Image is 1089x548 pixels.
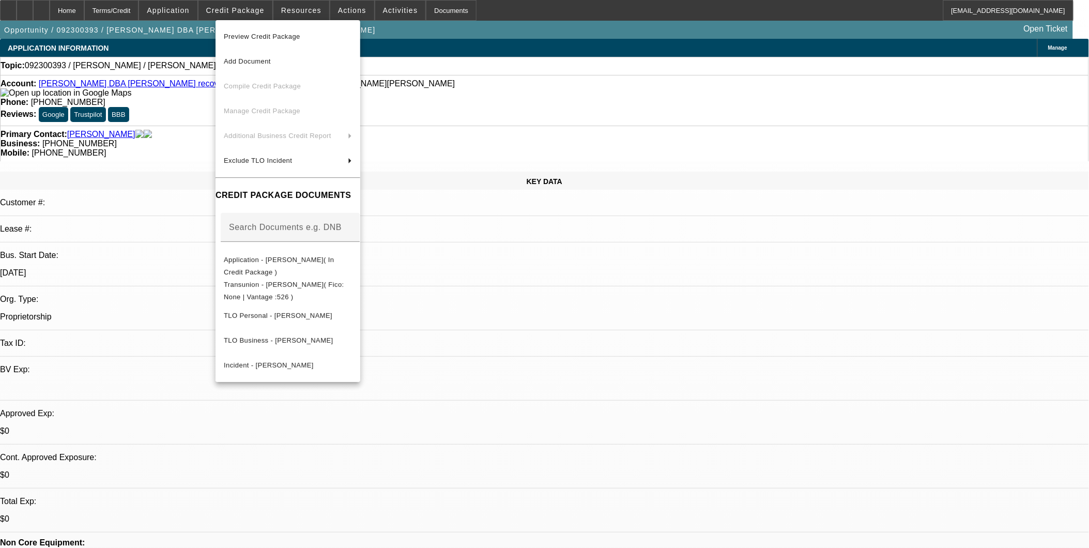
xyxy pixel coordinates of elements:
span: Incident - [PERSON_NAME] [224,361,314,369]
span: Transunion - [PERSON_NAME]( Fico: None | Vantage :526 ) [224,280,344,300]
button: TLO Business - Derek reinhard [216,328,360,353]
span: Application - [PERSON_NAME]( In Credit Package ) [224,255,334,276]
button: Application - Derek reinhard( In Credit Package ) [216,253,360,278]
button: Incident - Reinhard, Derek [216,353,360,377]
button: Transunion - Reinhard, Derek( Fico: None | Vantage :526 ) [216,278,360,303]
mat-label: Search Documents e.g. DNB [229,222,342,231]
span: Preview Credit Package [224,33,300,40]
h4: CREDIT PACKAGE DOCUMENTS [216,189,360,202]
button: TLO Personal - Reinhard, Derek [216,303,360,328]
span: Add Document [224,57,271,65]
span: Exclude TLO Incident [224,157,292,164]
span: TLO Business - [PERSON_NAME] [224,336,333,344]
span: TLO Personal - [PERSON_NAME] [224,311,332,319]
